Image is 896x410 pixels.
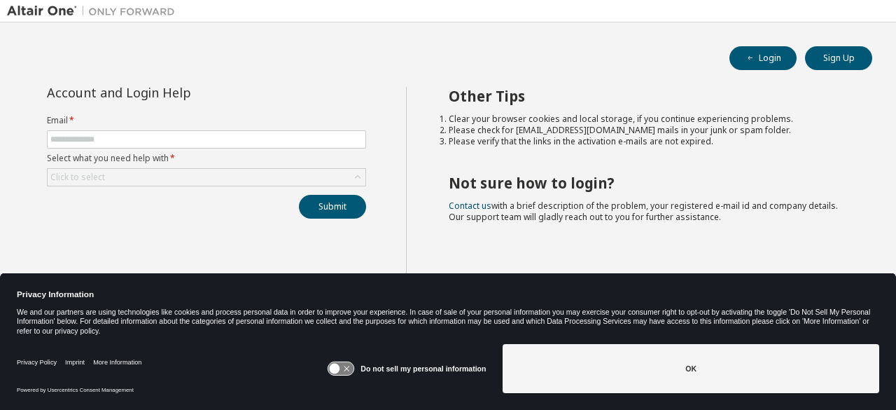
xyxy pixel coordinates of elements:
button: Login [729,46,797,70]
label: Email [47,115,366,126]
img: Altair One [7,4,182,18]
button: Submit [299,195,366,219]
h2: Not sure how to login? [449,174,848,192]
label: Select what you need help with [47,153,366,164]
div: Account and Login Help [47,87,302,98]
div: Click to select [48,169,365,186]
span: with a brief description of the problem, your registered e-mail id and company details. Our suppo... [449,200,838,223]
li: Clear your browser cookies and local storage, if you continue experiencing problems. [449,114,848,125]
li: Please check for [EMAIL_ADDRESS][DOMAIN_NAME] mails in your junk or spam folder. [449,125,848,136]
h2: Other Tips [449,87,848,105]
div: Click to select [50,172,105,183]
a: Contact us [449,200,491,212]
li: Please verify that the links in the activation e-mails are not expired. [449,136,848,147]
button: Sign Up [805,46,872,70]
